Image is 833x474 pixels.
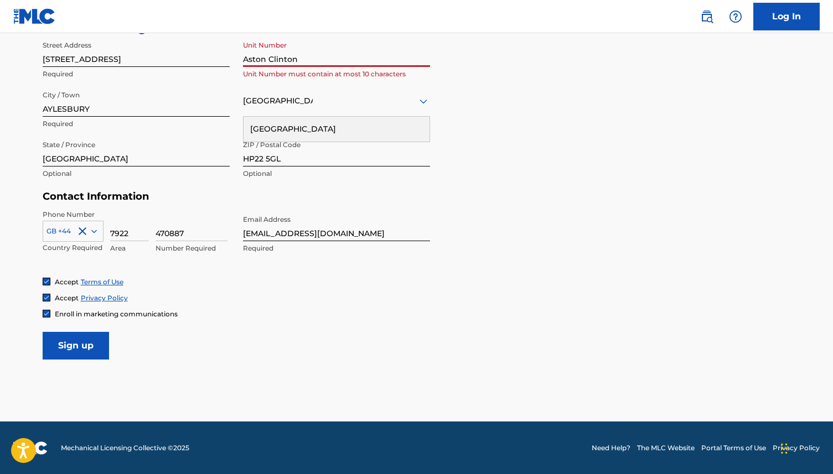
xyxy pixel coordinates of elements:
a: Terms of Use [81,278,123,286]
p: Unit Number must contain at most 10 characters [243,69,430,79]
img: checkbox [43,294,50,301]
span: Enroll in marketing communications [55,310,178,318]
img: logo [13,441,48,455]
span: Accept [55,278,79,286]
p: Country Required [43,243,104,253]
a: The MLC Website [637,443,695,453]
img: help [729,10,742,23]
p: Required [43,119,230,129]
p: Required [43,69,230,79]
a: Privacy Policy [81,294,128,302]
img: checkbox [43,310,50,317]
div: Help [725,6,747,28]
a: Public Search [696,6,718,28]
a: Log In [753,3,820,30]
img: checkbox [43,278,50,285]
p: Required [243,243,430,253]
iframe: Chat Widget [778,421,833,474]
p: Area [110,243,149,253]
p: Optional [243,169,430,179]
a: Portal Terms of Use [701,443,766,453]
p: Optional [43,169,230,179]
a: Privacy Policy [773,443,820,453]
div: Drag [781,432,788,465]
h5: Contact Information [43,190,430,203]
span: Accept [55,294,79,302]
a: Need Help? [592,443,630,453]
span: Mechanical Licensing Collective © 2025 [61,443,189,453]
div: [GEOGRAPHIC_DATA] [244,117,430,142]
img: MLC Logo [13,8,56,24]
input: Sign up [43,332,109,360]
img: search [700,10,713,23]
p: Number Required [156,243,227,253]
